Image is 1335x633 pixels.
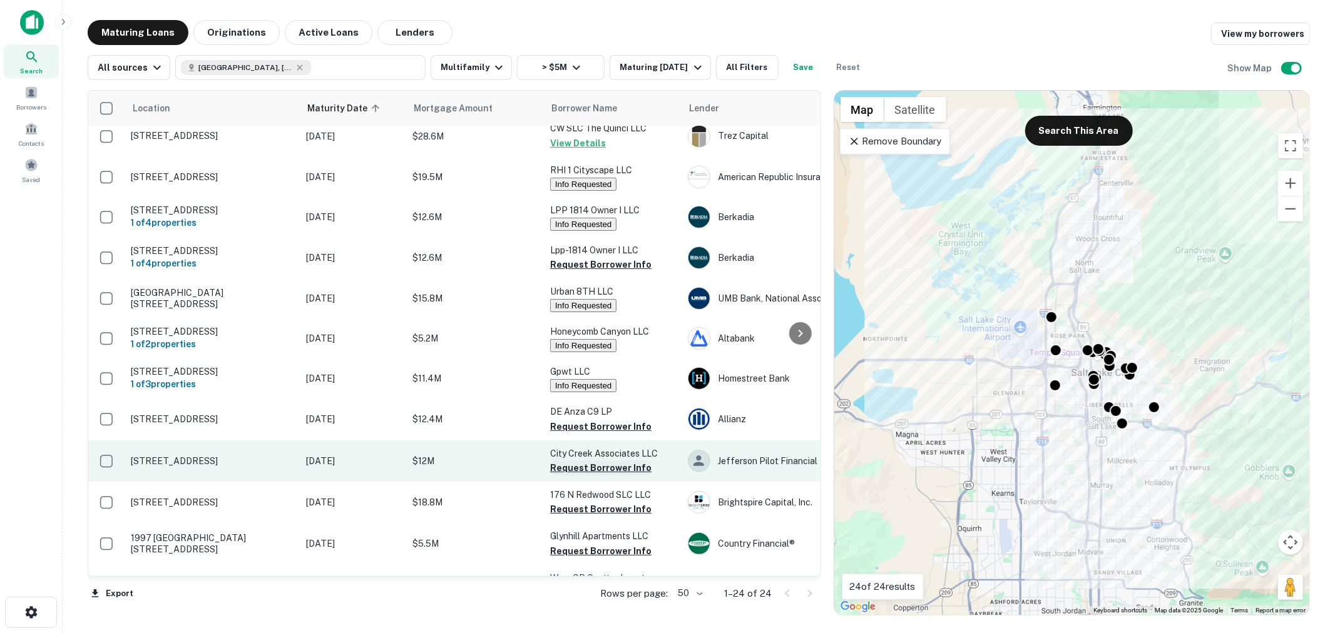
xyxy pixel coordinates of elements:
iframe: Chat Widget [1272,533,1335,593]
p: [STREET_ADDRESS] [131,130,294,141]
button: [GEOGRAPHIC_DATA], [GEOGRAPHIC_DATA], [GEOGRAPHIC_DATA] [175,55,426,80]
p: [DATE] [306,412,400,426]
p: Wsre CP Quattro Investors LLC [550,571,675,599]
p: Rows per page: [601,586,668,601]
p: Urban 8TH LLC [550,285,675,298]
p: [DATE] [306,495,400,509]
p: Glynhill Apartments LLC [550,529,675,543]
button: Save your search to get updates of matches that match your search criteria. [784,55,824,80]
p: [STREET_ADDRESS] [131,455,294,467]
p: [STREET_ADDRESS] [131,366,294,377]
span: Borrower Name [551,101,617,116]
button: Zoom in [1278,171,1303,196]
p: Lpp-1814 Owner I LLC [550,243,675,257]
p: [DATE] [306,372,400,385]
p: $12.6M [412,210,538,224]
th: Location [125,91,300,126]
th: Maturity Date [300,91,406,126]
p: $12.6M [412,251,538,265]
p: $11.4M [412,372,538,385]
button: Multifamily [431,55,512,80]
p: [STREET_ADDRESS] [131,205,294,216]
p: 1997 [GEOGRAPHIC_DATA][STREET_ADDRESS] [131,532,294,555]
button: Info Requested [550,339,616,352]
button: Info Requested [550,299,616,312]
p: [DATE] [306,170,400,184]
button: Maturing [DATE] [610,55,710,80]
button: Request Borrower Info [550,502,652,517]
a: Borrowers [4,81,59,114]
p: CW SLC The Quinci LLC [550,121,675,135]
p: Remove Boundary [848,134,941,149]
a: Search [4,44,59,78]
span: [GEOGRAPHIC_DATA], [GEOGRAPHIC_DATA], [GEOGRAPHIC_DATA] [198,62,292,73]
th: Lender [682,91,882,126]
button: Toggle fullscreen view [1278,133,1303,158]
a: Report a map error [1256,607,1306,614]
p: $12M [412,454,538,468]
div: Brightspire Capital, Inc. [688,491,876,514]
p: $18.8M [412,495,538,509]
p: [DATE] [306,454,400,468]
p: [DATE] [306,210,400,224]
p: [DATE] [306,332,400,345]
div: Altabank [688,327,876,350]
button: All Filters [716,55,779,80]
img: picture [688,408,710,430]
img: picture [688,368,710,389]
p: 176 N Redwood SLC LLC [550,488,675,502]
p: $19.5M [412,170,538,184]
img: picture [688,206,710,228]
span: Location [132,101,170,116]
img: picture [688,166,710,188]
div: 50 [673,584,705,602]
th: Borrower Name [544,91,682,126]
p: $5.2M [412,332,538,345]
div: Country Financial® [688,532,876,555]
img: capitalize-icon.png [20,10,44,35]
div: Berkadia [688,206,876,228]
p: [DATE] [306,251,400,265]
h6: 1 of 4 properties [131,256,294,270]
p: [STREET_ADDRESS] [131,171,294,183]
p: RHI 1 Cityscape LLC [550,163,675,177]
a: Contacts [4,117,59,151]
a: Saved [4,153,59,187]
span: Contacts [19,138,44,148]
p: [STREET_ADDRESS] [131,413,294,425]
p: $12.4M [412,412,538,426]
div: Maturing [DATE] [620,60,705,75]
button: Info Requested [550,379,616,392]
div: All sources [98,60,165,75]
img: Google [837,599,879,615]
span: Map data ©2025 Google [1155,607,1223,614]
div: Trez Capital [688,125,876,148]
img: picture [688,288,710,309]
button: Request Borrower Info [550,544,652,559]
p: [DATE] [306,537,400,550]
p: [GEOGRAPHIC_DATA][STREET_ADDRESS] [131,287,294,310]
button: Info Requested [550,218,616,231]
button: Zoom out [1278,196,1303,221]
button: Request Borrower Info [550,419,652,434]
p: $15.8M [412,291,538,305]
th: Mortgage Amount [406,91,544,126]
img: picture [688,533,710,554]
button: Export [88,584,136,603]
p: Gpwt LLC [550,365,675,378]
a: Open this area in Google Maps (opens a new window) [837,599,879,615]
div: Allianz [688,408,876,430]
h6: 1 of 3 properties [131,377,294,391]
p: Honeycomb Canyon LLC [550,325,675,338]
div: Homestreet Bank [688,367,876,390]
p: [STREET_ADDRESS] [131,326,294,337]
p: City Creek Associates LLC [550,447,675,460]
p: [STREET_ADDRESS] [131,245,294,256]
div: UMB Bank, National Association [688,287,876,310]
h6: 1 of 4 properties [131,216,294,230]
